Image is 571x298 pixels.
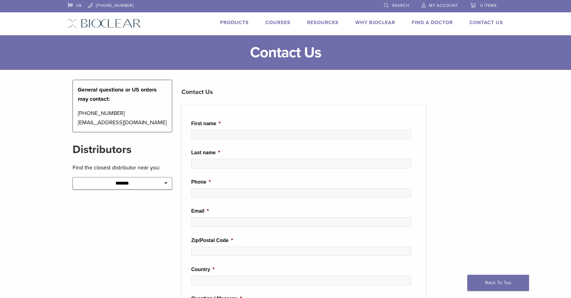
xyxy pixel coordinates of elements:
[412,19,453,26] a: Find A Doctor
[469,19,503,26] a: Contact Us
[429,3,458,8] span: My Account
[355,19,395,26] a: Why Bioclear
[467,275,529,291] a: Back To Top
[68,19,141,28] img: Bioclear
[191,121,221,127] label: First name
[307,19,339,26] a: Resources
[191,179,211,185] label: Phone
[181,85,426,100] h3: Contact Us
[265,19,290,26] a: Courses
[220,19,249,26] a: Products
[191,266,215,273] label: Country
[392,3,409,8] span: Search
[78,86,157,102] strong: General questions or US orders may contact:
[191,150,220,156] label: Last name
[73,142,172,157] h2: Distributors
[191,208,209,215] label: Email
[73,163,172,172] p: Find the closest distributor near you:
[78,109,167,127] p: [PHONE_NUMBER] [EMAIL_ADDRESS][DOMAIN_NAME]
[191,237,233,244] label: Zip/Postal Code
[480,3,497,8] span: 0 items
